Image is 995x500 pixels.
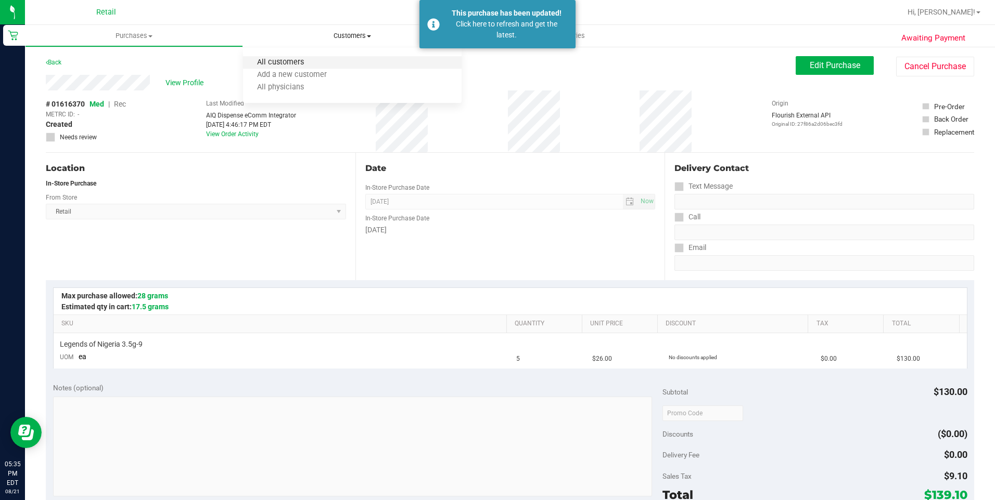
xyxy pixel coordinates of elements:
a: Discount [666,320,804,328]
label: In-Store Purchase Date [365,183,429,192]
span: Needs review [60,133,97,142]
label: From Store [46,193,77,202]
span: All physicians [243,83,318,92]
span: ea [79,352,86,361]
span: Legends of Nigeria 3.5g-9 [60,339,143,349]
span: Hi, [PERSON_NAME]! [908,8,975,16]
span: Awaiting Payment [901,32,965,44]
div: Delivery Contact [674,162,974,175]
label: Origin [772,99,788,108]
span: Purchases [25,31,243,41]
input: Format: (999) 999-9999 [674,194,974,209]
span: View Profile [165,77,207,88]
span: $130.00 [934,386,967,397]
span: No discounts applied [669,354,717,360]
span: UOM [60,353,73,361]
span: Rec [114,100,126,108]
strong: In-Store Purchase [46,180,96,187]
label: Last Modified [206,99,244,108]
p: 08/21 [5,488,20,495]
span: # 01616370 [46,99,85,110]
a: View Order Activity [206,130,259,138]
div: This purchase has been updated! [445,8,568,19]
label: Email [674,240,706,255]
span: Subtotal [662,388,688,396]
a: Unit Price [590,320,653,328]
button: Edit Purchase [796,56,874,75]
label: In-Store Purchase Date [365,214,429,223]
span: Created [46,119,72,130]
div: Back Order [934,114,968,124]
span: 17.5 grams [132,302,169,311]
button: Cancel Purchase [896,57,974,76]
a: Quantity [515,320,578,328]
p: 05:35 PM EDT [5,459,20,488]
span: Med [90,100,104,108]
span: $26.00 [592,354,612,364]
span: $0.00 [821,354,837,364]
div: AIQ Dispense eComm Integrator [206,111,296,120]
span: Customers [243,31,461,41]
input: Promo Code [662,405,743,421]
span: 5 [516,354,520,364]
span: Max purchase allowed: [61,292,168,300]
span: $0.00 [944,449,967,460]
span: Edit Purchase [810,60,860,70]
label: Call [674,209,700,225]
div: [DATE] [365,225,656,235]
span: ($0.00) [938,428,967,439]
a: SKU [61,320,502,328]
div: Date [365,162,656,175]
span: $9.10 [944,470,967,481]
a: Tax [817,320,879,328]
div: Location [46,162,346,175]
span: Retail [96,8,116,17]
span: Sales Tax [662,472,692,480]
span: 28 grams [137,292,168,300]
div: Flourish External API [772,111,843,128]
span: Notes (optional) [53,384,104,392]
span: METRC ID: [46,110,75,119]
span: Add a new customer [243,71,341,80]
span: - [78,110,79,119]
span: $130.00 [897,354,920,364]
span: All customers [243,58,318,67]
a: Purchases [25,25,243,47]
a: Back [46,59,61,66]
iframe: Resource center [10,417,42,448]
span: Estimated qty in cart: [61,302,169,311]
div: Pre-Order [934,101,965,112]
div: Replacement [934,127,974,137]
a: Customers All customers Add a new customer All physicians [243,25,461,47]
div: Click here to refresh and get the latest. [445,19,568,41]
span: Delivery Fee [662,451,699,459]
inline-svg: Retail [8,30,18,41]
a: Total [892,320,955,328]
span: Discounts [662,425,693,443]
label: Text Message [674,179,733,194]
div: [DATE] 4:46:17 PM EDT [206,120,296,129]
span: | [108,100,110,108]
input: Format: (999) 999-9999 [674,225,974,240]
p: Original ID: 27f86a2d06bec3fd [772,120,843,128]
